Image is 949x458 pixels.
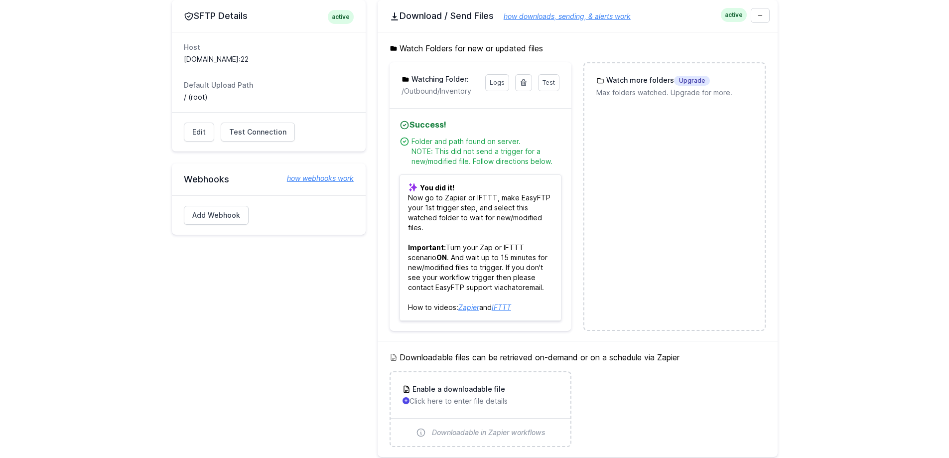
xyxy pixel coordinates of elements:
[538,74,559,91] a: Test
[184,80,354,90] dt: Default Upload Path
[604,75,710,86] h3: Watch more folders
[390,351,766,363] h5: Downloadable files can be retrieved on-demand or on a schedule via Zapier
[390,42,766,54] h5: Watch Folders for new or updated files
[596,88,752,98] p: Max folders watched. Upgrade for more.
[277,173,354,183] a: how webhooks work
[485,74,509,91] a: Logs
[721,8,747,22] span: active
[229,127,286,137] span: Test Connection
[221,123,295,142] a: Test Connection
[432,428,545,438] span: Downloadable in Zapier workflows
[184,123,214,142] a: Edit
[184,173,354,185] h2: Webhooks
[184,206,249,225] a: Add Webhook
[410,384,505,394] h3: Enable a downloadable file
[492,303,511,311] a: IFTTT
[400,174,561,321] p: Now go to Zapier or IFTTT, make EasyFTP your 1st trigger step, and select this watched folder to ...
[420,183,454,192] b: You did it!
[400,119,561,131] h4: Success!
[494,12,631,20] a: how downloads, sending, & alerts work
[411,137,561,166] div: Folder and path found on server. NOTE: This did not send a trigger for a new/modified file. Follo...
[504,283,518,292] a: chat
[184,10,354,22] h2: SFTP Details
[674,76,710,86] span: Upgrade
[184,42,354,52] dt: Host
[542,79,555,86] span: Test
[408,243,446,252] b: Important:
[458,303,479,311] a: Zapier
[436,253,447,262] b: ON
[403,396,558,406] p: Click here to enter file details
[409,74,469,84] h3: Watching Folder:
[184,54,354,64] dd: [DOMAIN_NAME]:22
[402,86,479,96] p: /Outbound/Inventory
[391,372,570,446] a: Enable a downloadable file Click here to enter file details Downloadable in Zapier workflows
[584,63,764,110] a: Watch more foldersUpgrade Max folders watched. Upgrade for more.
[390,10,766,22] h2: Download / Send Files
[184,92,354,102] dd: / (root)
[525,283,542,292] a: email
[328,10,354,24] span: active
